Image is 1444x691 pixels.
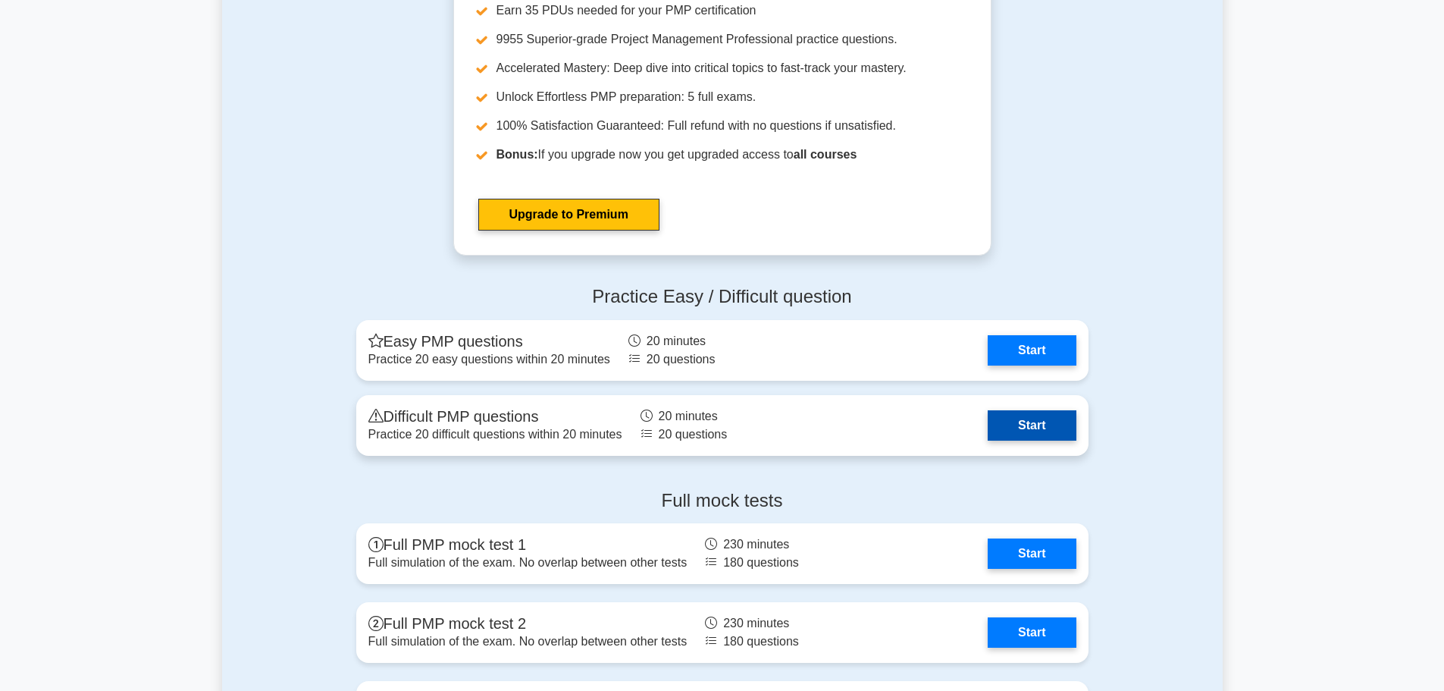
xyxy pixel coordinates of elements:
a: Start [988,539,1076,569]
a: Start [988,617,1076,648]
h4: Full mock tests [356,490,1088,512]
h4: Practice Easy / Difficult question [356,286,1088,308]
a: Start [988,410,1076,441]
a: Start [988,335,1076,366]
a: Upgrade to Premium [478,199,659,231]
